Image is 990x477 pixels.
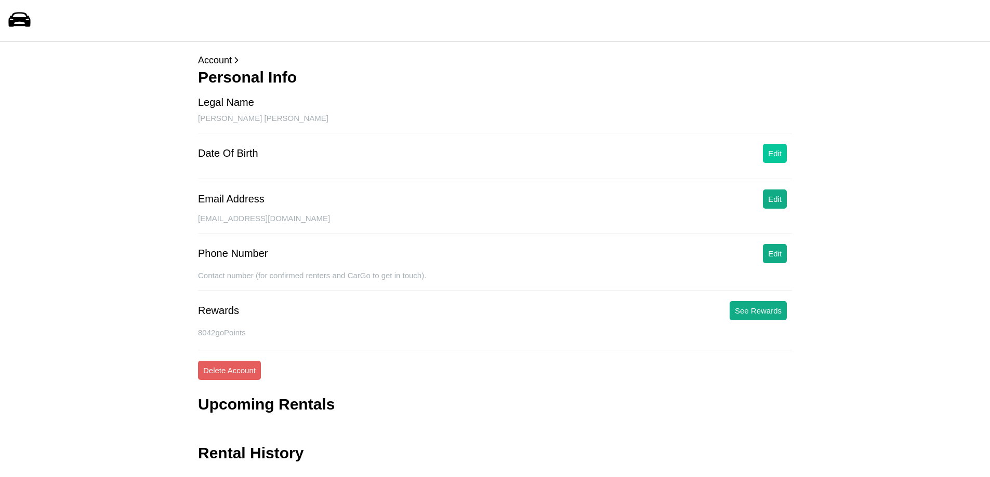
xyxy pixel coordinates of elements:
div: [EMAIL_ADDRESS][DOMAIN_NAME] [198,214,792,234]
div: Legal Name [198,97,254,108]
div: Phone Number [198,248,268,260]
button: See Rewards [730,301,787,320]
p: Account [198,52,792,69]
div: Email Address [198,193,265,205]
h3: Personal Info [198,69,792,86]
div: [PERSON_NAME] [PERSON_NAME] [198,114,792,133]
div: Date Of Birth [198,147,258,159]
div: Contact number (for confirmed renters and CarGo to get in touch). [198,271,792,291]
button: Edit [763,189,787,209]
p: 8042 goPoints [198,325,792,339]
button: Delete Account [198,361,261,380]
h3: Upcoming Rentals [198,396,335,413]
h3: Rental History [198,444,303,462]
button: Edit [763,244,787,263]
button: Edit [763,144,787,163]
div: Rewards [198,305,239,317]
